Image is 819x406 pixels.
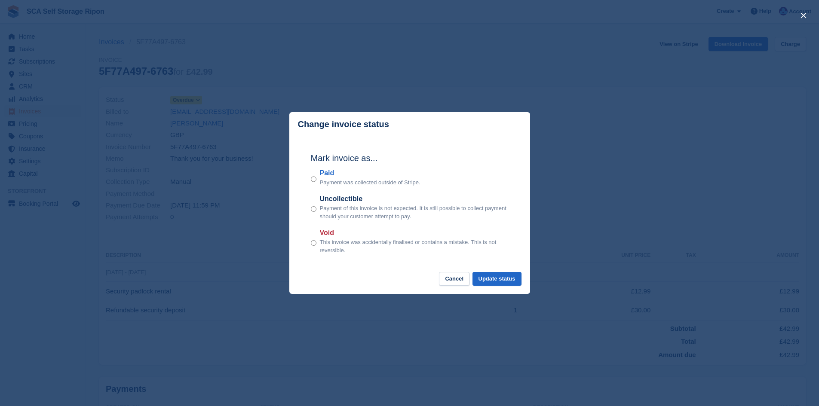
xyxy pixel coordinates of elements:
button: Update status [472,272,521,286]
label: Void [320,228,509,238]
h2: Mark invoice as... [311,152,509,165]
label: Paid [320,168,420,178]
p: This invoice was accidentally finalised or contains a mistake. This is not reversible. [320,238,509,255]
p: Payment was collected outside of Stripe. [320,178,420,187]
label: Uncollectible [320,194,509,204]
button: Cancel [439,272,469,286]
button: close [797,9,810,22]
p: Payment of this invoice is not expected. It is still possible to collect payment should your cust... [320,204,509,221]
p: Change invoice status [298,119,389,129]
